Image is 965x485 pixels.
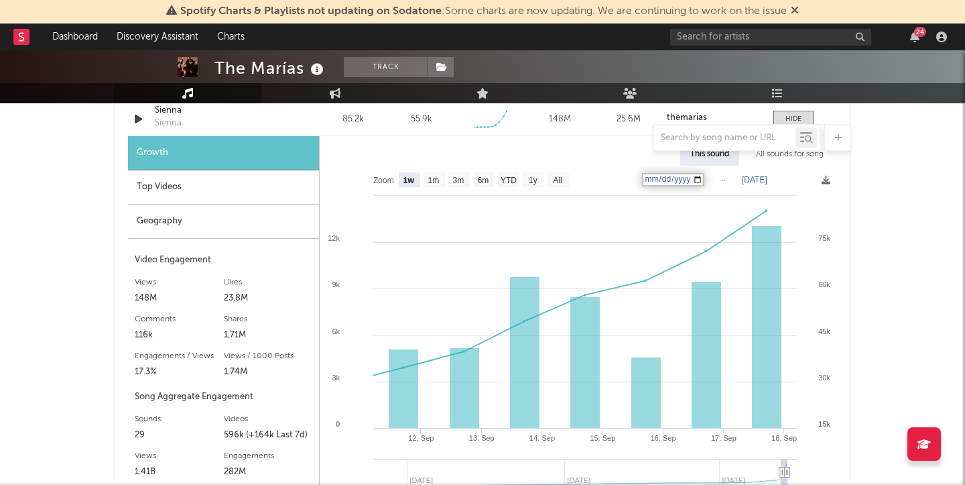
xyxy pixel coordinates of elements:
div: Geography [128,205,319,239]
div: 17.3% [135,364,224,380]
text: 6k [332,327,340,335]
text: 15. Sep [590,434,615,442]
text: 45k [818,327,830,335]
text: Zoom [373,176,394,185]
text: 18. Sep [771,434,797,442]
text: 75k [818,234,830,242]
div: Growth [128,136,319,170]
text: → [719,175,727,184]
text: 1y [529,176,537,185]
div: 596k (+164k Last 7d) [224,427,313,443]
text: YTD [501,176,517,185]
strong: themarias [667,113,707,122]
div: 23.8M [224,290,313,307]
input: Search for artists [670,29,871,46]
div: 1.41B [135,464,224,480]
text: 0 [336,420,340,428]
div: 85.2k [322,113,384,126]
text: 14. Sep [529,434,555,442]
div: Shares [224,311,313,327]
text: 17. Sep [711,434,736,442]
span: : Some charts are now updating. We are continuing to work on the issue [180,6,787,17]
div: 55.9k [411,113,432,126]
span: Dismiss [791,6,799,17]
div: 282M [224,464,313,480]
text: 6m [478,176,489,185]
div: 148M [135,290,224,307]
div: 1.74M [224,364,313,380]
a: Sienna [155,104,295,117]
text: 15k [818,420,830,428]
div: 1.71M [224,327,313,343]
text: 3k [332,374,340,382]
a: themarias [667,113,760,123]
div: Top Videos [128,170,319,205]
button: Track [344,57,428,77]
div: Likes [224,274,313,290]
text: 1m [428,176,440,185]
div: All sounds for song [746,143,834,166]
div: 116k [135,327,224,343]
div: Views [135,274,224,290]
div: The Marías [214,57,327,79]
div: Engagements [224,448,313,464]
div: Views [135,448,224,464]
div: 29 [135,427,224,443]
text: 16. Sep [651,434,676,442]
a: Dashboard [43,23,107,50]
a: Discovery Assistant [107,23,208,50]
div: Sienna [155,117,182,130]
text: All [553,176,562,185]
div: 25.6M [598,113,660,126]
div: Videos [224,411,313,427]
span: Spotify Charts & Playlists not updating on Sodatone [180,6,442,17]
text: 1w [403,176,415,185]
text: [DATE] [742,175,767,184]
div: Engagements / Views [135,348,224,364]
div: Sounds [135,411,224,427]
div: Video Engagement [135,252,312,268]
div: Comments [135,311,224,327]
text: 9k [332,280,340,288]
button: 24 [910,32,919,42]
text: 13. Sep [469,434,495,442]
div: This sound [680,143,739,166]
text: 60k [818,280,830,288]
div: Song Aggregate Engagement [135,389,312,405]
input: Search by song name or URL [654,133,795,144]
div: 24 [914,27,926,37]
text: 12. Sep [409,434,434,442]
div: 148M [529,113,591,126]
text: 30k [818,374,830,382]
text: 12k [328,234,340,242]
a: Charts [208,23,254,50]
div: Views / 1000 Posts [224,348,313,364]
text: 3m [453,176,464,185]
